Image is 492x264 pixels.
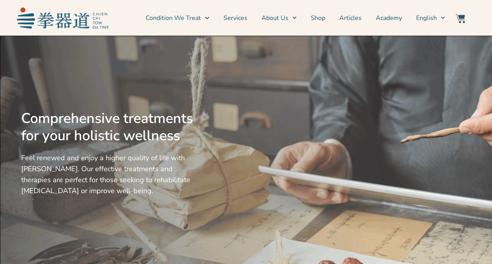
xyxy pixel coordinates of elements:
[261,8,297,28] a: About Us
[376,8,402,28] a: Academy
[112,8,445,28] nav: Menu
[21,152,196,196] p: Feel renewed and enjoy a higher quality of life with [PERSON_NAME]. Our effective treatments and ...
[339,8,362,28] a: Articles
[223,8,247,28] a: Services
[21,110,196,145] h2: Comprehensive treatments for your holistic wellness
[416,8,445,28] a: English
[311,8,325,28] a: Shop
[416,13,437,23] span: English
[456,14,465,23] img: Website Icon-03
[146,8,209,28] a: Condition We Treat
